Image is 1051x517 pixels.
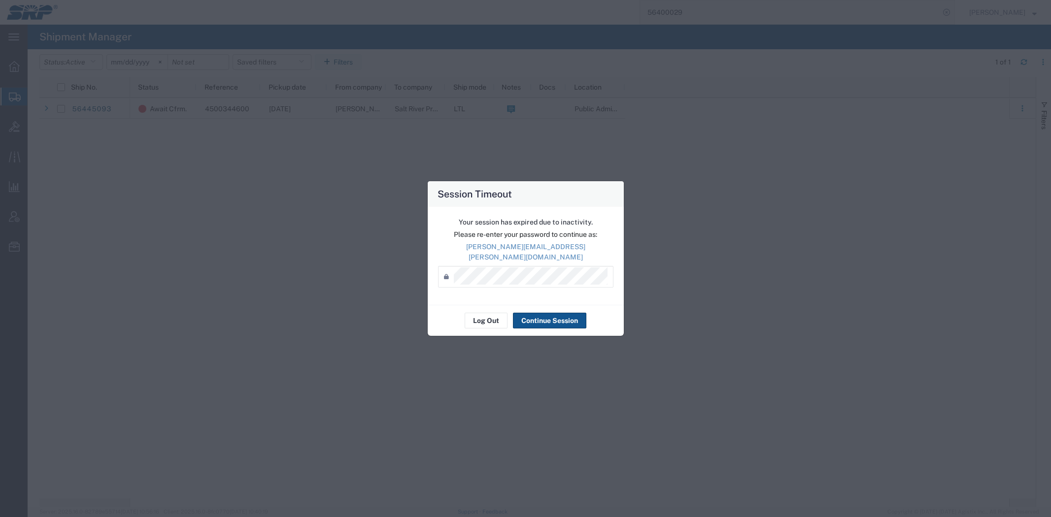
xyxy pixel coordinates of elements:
[465,313,508,328] button: Log Out
[438,217,613,227] p: Your session has expired due to inactivity.
[438,187,512,201] h4: Session Timeout
[438,229,613,240] p: Please re-enter your password to continue as:
[513,313,586,328] button: Continue Session
[438,242,613,262] p: [PERSON_NAME][EMAIL_ADDRESS][PERSON_NAME][DOMAIN_NAME]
